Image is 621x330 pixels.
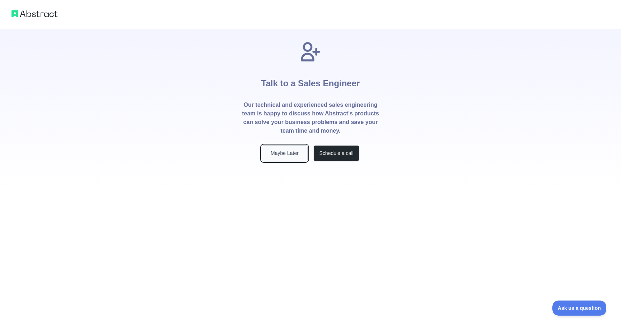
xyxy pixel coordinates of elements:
[261,63,360,101] h1: Talk to a Sales Engineer
[11,9,57,19] img: Abstract logo
[313,145,359,161] button: Schedule a call
[552,301,607,316] iframe: Toggle Customer Support
[262,145,308,161] button: Maybe Later
[241,101,379,135] p: Our technical and experienced sales engineering team is happy to discuss how Abstract's products ...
